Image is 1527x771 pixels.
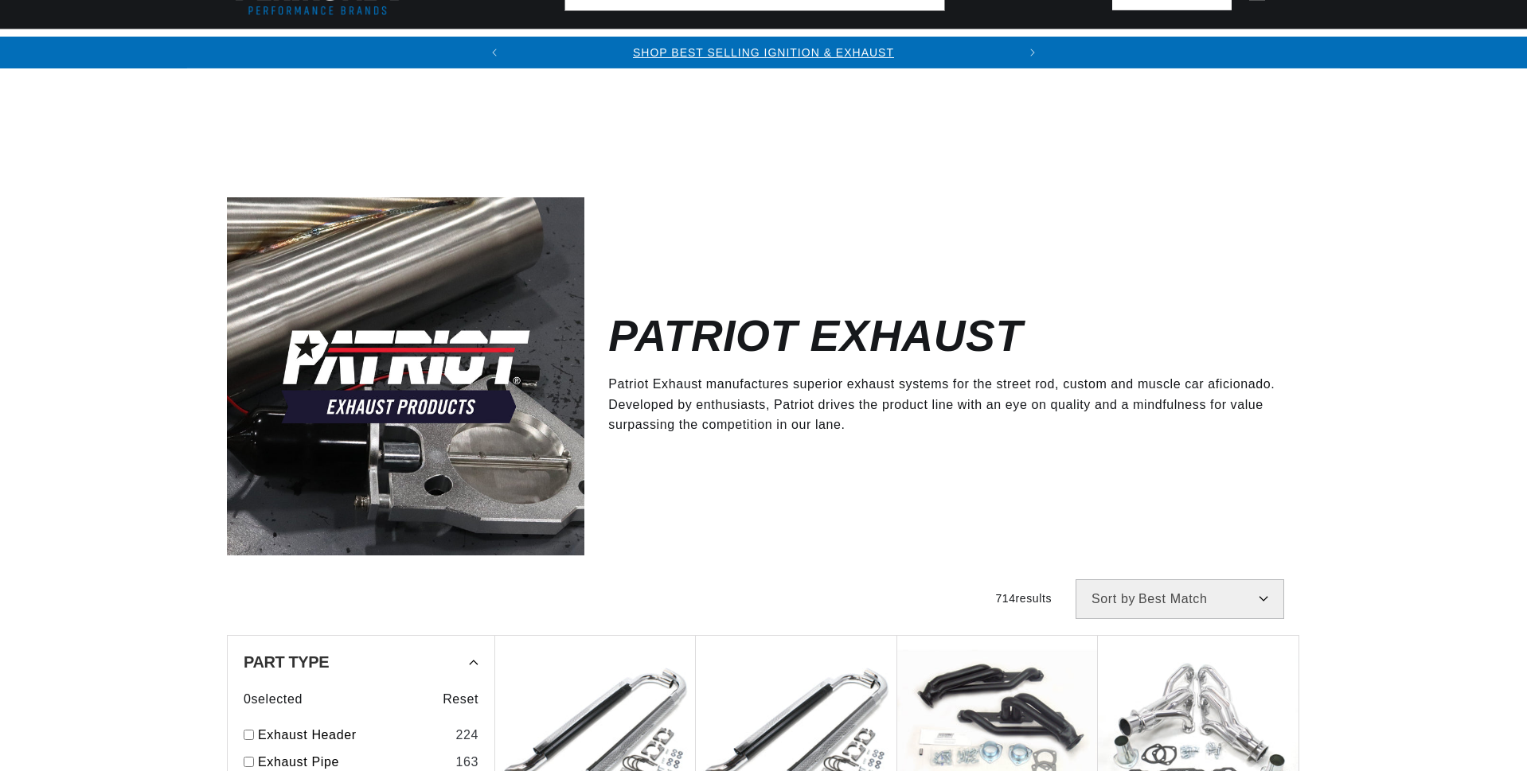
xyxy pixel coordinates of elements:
[244,654,329,670] span: Part Type
[443,689,478,710] span: Reset
[1017,37,1049,68] button: Translation missing: en.sections.announcements.next_announcement
[851,29,971,67] summary: Engine Swaps
[575,29,851,67] summary: Headers, Exhausts & Components
[510,44,1017,61] div: Announcement
[608,317,1022,355] h2: Patriot Exhaust
[244,689,303,710] span: 0 selected
[510,44,1017,61] div: 1 of 2
[258,725,449,746] a: Exhaust Header
[227,197,584,555] img: Patriot Exhaust
[1280,29,1391,67] summary: Motorcycle
[478,37,510,68] button: Translation missing: en.sections.announcements.previous_announcement
[971,29,1128,67] summary: Battery Products
[1128,29,1279,67] summary: Spark Plug Wires
[633,46,894,59] a: SHOP BEST SELLING IGNITION & EXHAUST
[995,592,1052,605] span: 714 results
[227,29,399,67] summary: Ignition Conversions
[1092,593,1135,606] span: Sort by
[187,37,1340,68] slideshow-component: Translation missing: en.sections.announcements.announcement_bar
[399,29,575,67] summary: Coils & Distributors
[608,374,1276,435] p: Patriot Exhaust manufactures superior exhaust systems for the street rod, custom and muscle car a...
[1076,579,1284,619] select: Sort by
[455,725,478,746] div: 224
